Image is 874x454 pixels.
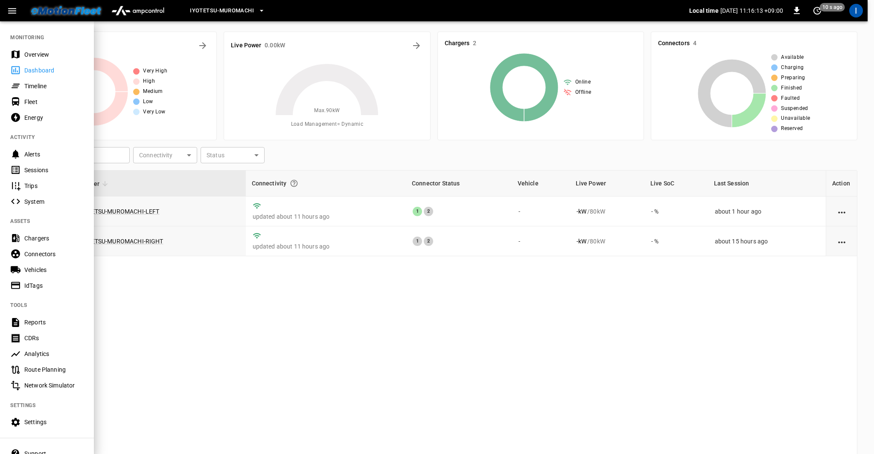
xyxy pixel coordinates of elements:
[820,3,845,12] span: 10 s ago
[24,266,84,274] div: Vehicles
[24,281,84,290] div: IdTags
[24,334,84,342] div: CDRs
[689,6,719,15] p: Local time
[24,381,84,390] div: Network Simulator
[810,4,824,17] button: set refresh interval
[849,4,863,17] div: profile-icon
[24,365,84,374] div: Route Planning
[24,250,84,258] div: Connectors
[108,3,168,19] img: ampcontrol.io logo
[24,350,84,358] div: Analytics
[24,234,84,243] div: Chargers
[24,150,84,159] div: Alerts
[24,98,84,106] div: Fleet
[24,50,84,59] div: Overview
[24,182,84,190] div: Trips
[24,82,84,90] div: Timeline
[24,418,84,426] div: Settings
[28,3,105,19] img: Customer Logo
[24,113,84,122] div: Energy
[24,197,84,206] div: System
[24,166,84,174] div: Sessions
[24,66,84,75] div: Dashboard
[190,6,254,16] span: Iyotetsu-Muromachi
[720,6,783,15] p: [DATE] 11:16:13 +09:00
[24,318,84,327] div: Reports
